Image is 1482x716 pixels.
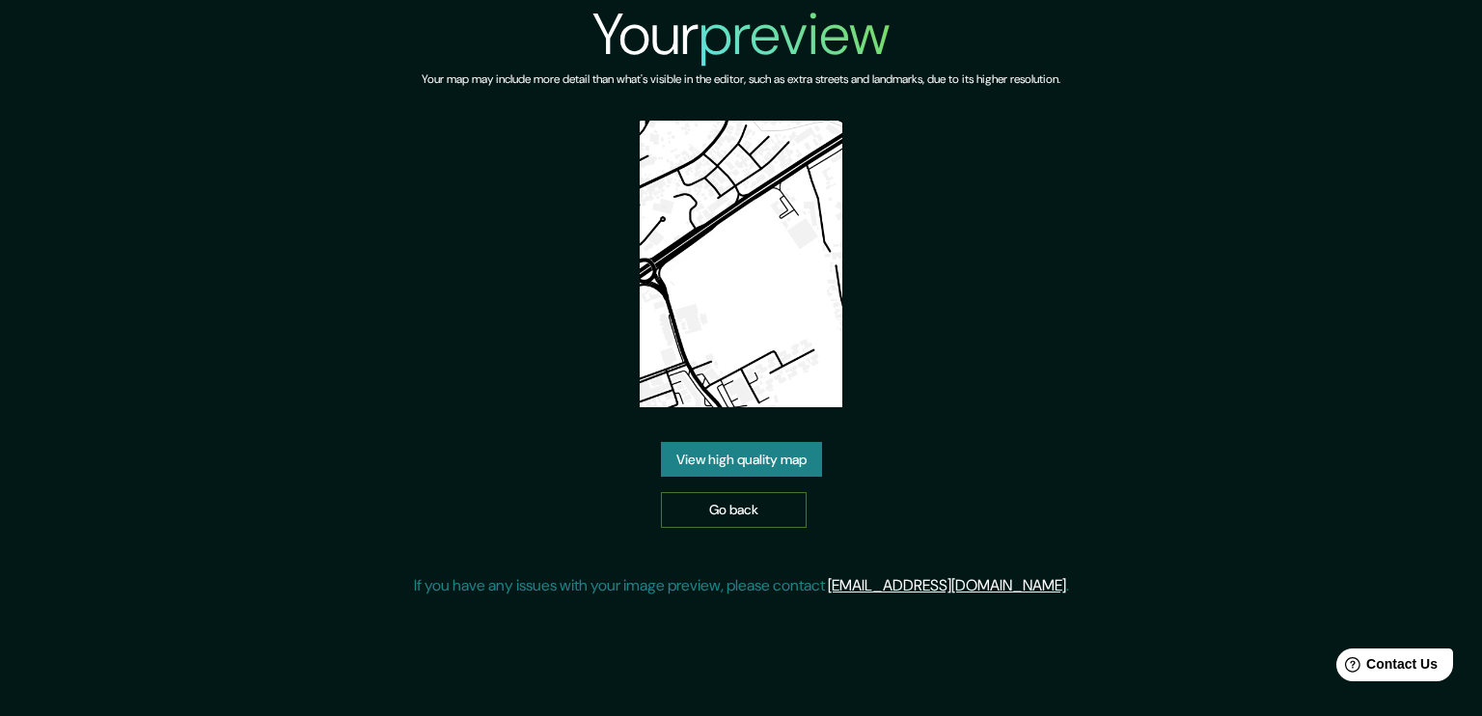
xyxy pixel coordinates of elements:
[661,442,822,478] a: View high quality map
[828,575,1066,595] a: [EMAIL_ADDRESS][DOMAIN_NAME]
[640,121,842,407] img: created-map-preview
[1310,641,1461,695] iframe: Help widget launcher
[422,69,1060,90] h6: Your map may include more detail than what's visible in the editor, such as extra streets and lan...
[661,492,807,528] a: Go back
[414,574,1069,597] p: If you have any issues with your image preview, please contact .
